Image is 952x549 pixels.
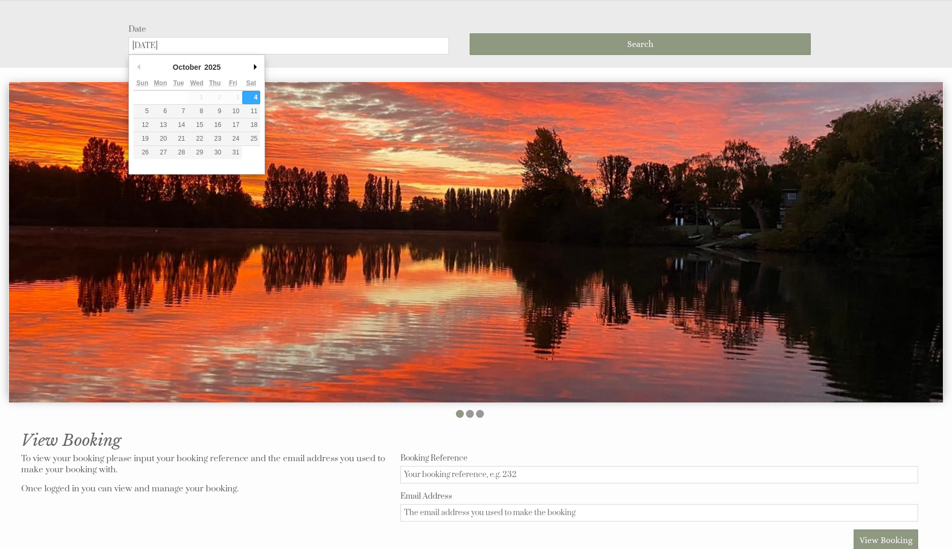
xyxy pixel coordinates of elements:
button: Previous Month [133,59,144,75]
button: 19 [133,132,151,145]
p: To view your booking please input your booking reference and the email address you used to make y... [21,453,388,475]
button: 7 [170,105,188,118]
button: Search [470,33,811,55]
div: October [171,59,203,75]
button: 6 [151,105,169,118]
button: 5 [133,105,151,118]
abbr: Saturday [246,79,257,87]
abbr: Friday [229,79,237,87]
button: 25 [242,132,260,145]
abbr: Sunday [136,79,149,87]
button: 28 [170,146,188,159]
button: 29 [188,146,206,159]
button: 14 [170,118,188,132]
button: 31 [224,146,242,159]
button: 18 [242,118,260,132]
button: Next Month [250,59,260,75]
abbr: Thursday [209,79,221,87]
button: 24 [224,132,242,145]
span: Search [627,39,653,49]
button: 16 [206,118,224,132]
label: Email Address [400,491,918,501]
button: 15 [188,118,206,132]
input: The email address you used to make the booking [400,504,918,521]
button: 11 [242,105,260,118]
label: Booking Reference [400,453,918,463]
input: Your booking reference, e.g. 232 [400,466,918,483]
abbr: Tuesday [173,79,184,87]
button: 13 [151,118,169,132]
button: 21 [170,132,188,145]
button: 4 [242,91,260,104]
label: Date [129,24,449,34]
button: 23 [206,132,224,145]
input: Arrival Date [129,37,449,54]
button: 9 [206,105,224,118]
button: 10 [224,105,242,118]
p: Once logged in you can view and manage your booking. [21,483,388,495]
abbr: Monday [154,79,167,87]
button: 12 [133,118,151,132]
span: View Booking [859,535,912,545]
button: 8 [188,105,206,118]
button: 26 [133,146,151,159]
button: 17 [224,118,242,132]
div: 2025 [203,59,222,75]
button: 30 [206,146,224,159]
h1: View Booking [21,431,918,450]
button: 22 [188,132,206,145]
button: 20 [151,132,169,145]
button: 27 [151,146,169,159]
abbr: Wednesday [190,79,203,87]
